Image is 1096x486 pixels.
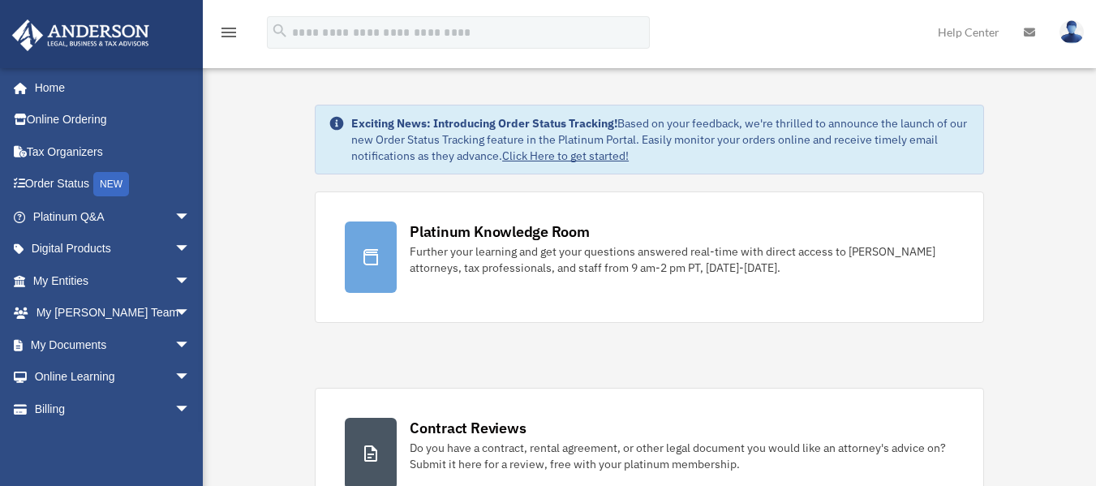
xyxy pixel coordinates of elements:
[11,329,215,361] a: My Documentsarrow_drop_down
[271,22,289,40] i: search
[11,71,207,104] a: Home
[174,265,207,298] span: arrow_drop_down
[174,393,207,426] span: arrow_drop_down
[174,297,207,330] span: arrow_drop_down
[174,233,207,266] span: arrow_drop_down
[174,200,207,234] span: arrow_drop_down
[410,243,954,276] div: Further your learning and get your questions answered real-time with direct access to [PERSON_NAM...
[93,172,129,196] div: NEW
[11,168,215,201] a: Order StatusNEW
[11,297,215,329] a: My [PERSON_NAME] Teamarrow_drop_down
[11,233,215,265] a: Digital Productsarrow_drop_down
[410,221,590,242] div: Platinum Knowledge Room
[11,104,215,136] a: Online Ordering
[351,115,970,164] div: Based on your feedback, we're thrilled to announce the launch of our new Order Status Tracking fe...
[219,23,239,42] i: menu
[7,19,154,51] img: Anderson Advisors Platinum Portal
[410,440,954,472] div: Do you have a contract, rental agreement, or other legal document you would like an attorney's ad...
[502,148,629,163] a: Click Here to get started!
[11,393,215,425] a: Billingarrow_drop_down
[1059,20,1084,44] img: User Pic
[351,116,617,131] strong: Exciting News: Introducing Order Status Tracking!
[315,191,984,323] a: Platinum Knowledge Room Further your learning and get your questions answered real-time with dire...
[174,329,207,362] span: arrow_drop_down
[11,200,215,233] a: Platinum Q&Aarrow_drop_down
[174,361,207,394] span: arrow_drop_down
[410,418,526,438] div: Contract Reviews
[11,135,215,168] a: Tax Organizers
[11,265,215,297] a: My Entitiesarrow_drop_down
[11,425,215,458] a: Events Calendar
[11,361,215,394] a: Online Learningarrow_drop_down
[219,28,239,42] a: menu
